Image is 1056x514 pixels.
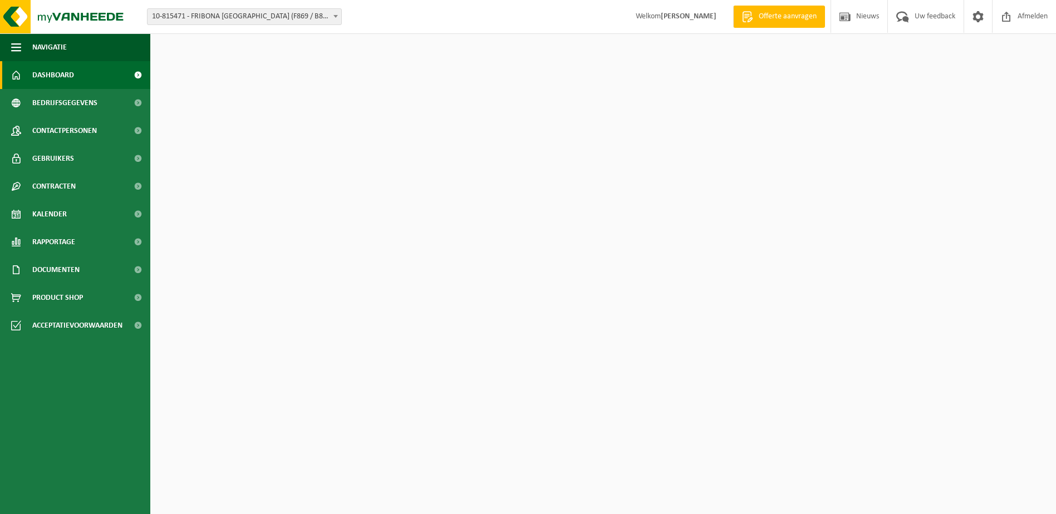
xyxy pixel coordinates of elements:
span: Gebruikers [32,145,74,172]
strong: [PERSON_NAME] [661,12,716,21]
span: Acceptatievoorwaarden [32,312,122,339]
span: Bedrijfsgegevens [32,89,97,117]
span: Offerte aanvragen [756,11,819,22]
span: 10-815471 - FRIBONA NV (F869 / B869 / VE1070 / B869H) - OOSTKAMP [147,8,342,25]
span: Kalender [32,200,67,228]
span: Documenten [32,256,80,284]
span: Product Shop [32,284,83,312]
span: Navigatie [32,33,67,61]
span: 10-815471 - FRIBONA NV (F869 / B869 / VE1070 / B869H) - OOSTKAMP [148,9,341,24]
a: Offerte aanvragen [733,6,825,28]
span: Contactpersonen [32,117,97,145]
span: Contracten [32,172,76,200]
span: Rapportage [32,228,75,256]
span: Dashboard [32,61,74,89]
